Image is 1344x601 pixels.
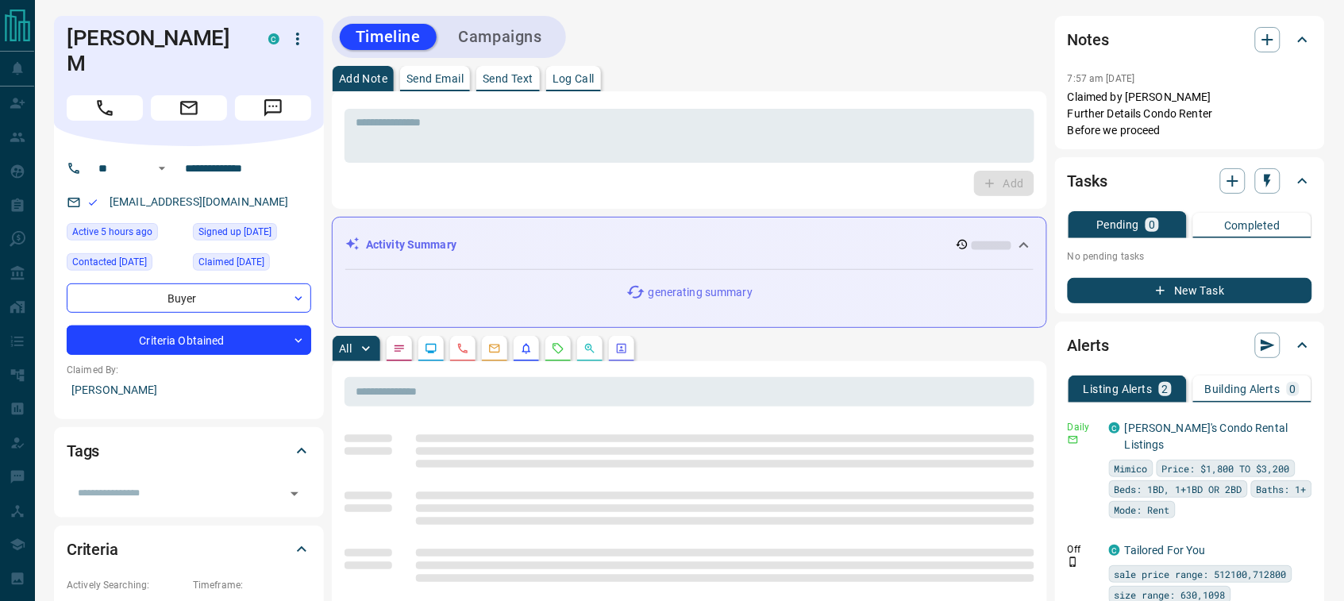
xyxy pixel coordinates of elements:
[193,578,311,592] p: Timeframe:
[67,253,185,275] div: Wed Mar 02 2022
[1068,21,1312,59] div: Notes
[406,73,464,84] p: Send Email
[583,342,596,355] svg: Opportunities
[1096,219,1139,230] p: Pending
[67,326,311,355] div: Criteria Obtained
[283,483,306,505] button: Open
[339,343,352,354] p: All
[488,342,501,355] svg: Emails
[339,73,387,84] p: Add Note
[1115,481,1242,497] span: Beds: 1BD, 1+1BD OR 2BD
[67,223,185,245] div: Sun Aug 17 2025
[1068,434,1079,445] svg: Email
[1068,89,1312,139] p: Claimed by [PERSON_NAME] Further Details Condo Renter Before we proceed
[340,24,437,50] button: Timeline
[1109,545,1120,556] div: condos.ca
[483,73,533,84] p: Send Text
[198,224,271,240] span: Signed up [DATE]
[110,195,289,208] a: [EMAIL_ADDRESS][DOMAIN_NAME]
[1068,245,1312,268] p: No pending tasks
[1084,383,1153,395] p: Listing Alerts
[552,342,564,355] svg: Requests
[1068,420,1099,434] p: Daily
[1068,326,1312,364] div: Alerts
[1205,383,1280,395] p: Building Alerts
[72,224,152,240] span: Active 5 hours ago
[67,363,311,377] p: Claimed By:
[366,237,456,253] p: Activity Summary
[345,230,1034,260] div: Activity Summary
[1068,168,1107,194] h2: Tasks
[456,342,469,355] svg: Calls
[1068,27,1109,52] h2: Notes
[1068,73,1135,84] p: 7:57 am [DATE]
[67,530,311,568] div: Criteria
[193,253,311,275] div: Tue Mar 01 2022
[425,342,437,355] svg: Lead Browsing Activity
[268,33,279,44] div: condos.ca
[1125,544,1206,557] a: Tailored For You
[615,342,628,355] svg: Agent Actions
[1068,542,1099,557] p: Off
[1162,460,1290,476] span: Price: $1,800 TO $3,200
[1068,162,1312,200] div: Tasks
[67,578,185,592] p: Actively Searching:
[520,342,533,355] svg: Listing Alerts
[67,95,143,121] span: Call
[1257,481,1307,497] span: Baths: 1+
[1115,460,1148,476] span: Mimico
[1125,422,1288,451] a: [PERSON_NAME]'s Condo Rental Listings
[1109,422,1120,433] div: condos.ca
[67,438,99,464] h2: Tags
[393,342,406,355] svg: Notes
[193,223,311,245] div: Mon Feb 28 2022
[649,284,753,301] p: generating summary
[67,432,311,470] div: Tags
[1162,383,1169,395] p: 2
[67,25,245,76] h1: [PERSON_NAME] M
[235,95,311,121] span: Message
[1224,220,1280,231] p: Completed
[72,254,147,270] span: Contacted [DATE]
[151,95,227,121] span: Email
[67,537,118,562] h2: Criteria
[1068,333,1109,358] h2: Alerts
[1115,502,1170,518] span: Mode: Rent
[67,283,311,313] div: Buyer
[1290,383,1296,395] p: 0
[87,197,98,208] svg: Email Valid
[1068,557,1079,568] svg: Push Notification Only
[1068,278,1312,303] button: New Task
[443,24,558,50] button: Campaigns
[1149,219,1155,230] p: 0
[67,377,311,403] p: [PERSON_NAME]
[553,73,595,84] p: Log Call
[198,254,264,270] span: Claimed [DATE]
[152,159,171,178] button: Open
[1115,566,1287,582] span: sale price range: 512100,712800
